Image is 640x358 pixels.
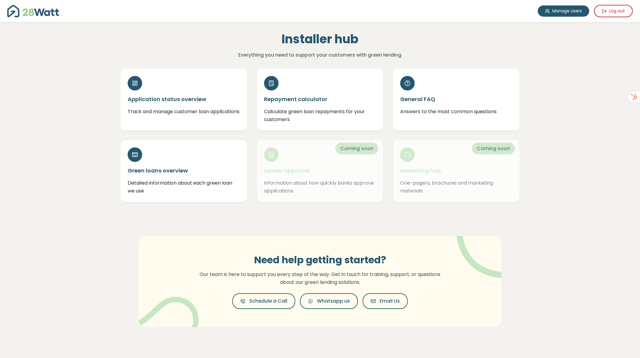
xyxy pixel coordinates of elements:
[335,143,378,154] span: Coming soon
[128,108,240,116] p: Track and manage customer loan applications
[264,179,376,195] p: Information about how quickly banks approve applications
[128,167,240,174] h5: Green loans overview
[134,281,199,342] img: vector
[249,297,287,305] span: Schedule a Call
[232,293,295,309] button: Schedule a Call
[400,95,512,103] h5: General FAQ
[196,254,444,266] h3: Need help getting started?
[300,293,358,309] button: Whatsapp us
[400,167,512,174] h5: Marketing hub
[188,32,451,46] h1: Installer hub
[363,293,408,309] button: Email Us
[7,5,59,17] img: 28Watt
[441,219,520,278] img: vector
[400,179,512,195] p: One-pagers, brochures and marketing materials
[400,108,512,116] p: Answers to the most common questions
[188,51,451,59] p: Everything you need to support your customers with green lending
[594,5,633,17] button: Log out
[472,143,515,154] span: Coming soon
[264,167,376,174] h5: Lender approval
[380,297,400,305] span: Email Us
[317,297,350,305] span: Whatsapp us
[196,271,444,286] p: Our team is here to support you every step of the way. Get in touch for training, support, or que...
[128,95,240,103] h5: Application status overview
[264,108,376,123] p: Calculate green loan repayments for your customers
[264,95,376,103] h5: Repayment calculator
[538,5,589,17] a: Manage Users
[128,179,240,195] p: Detailed information about each green loan we use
